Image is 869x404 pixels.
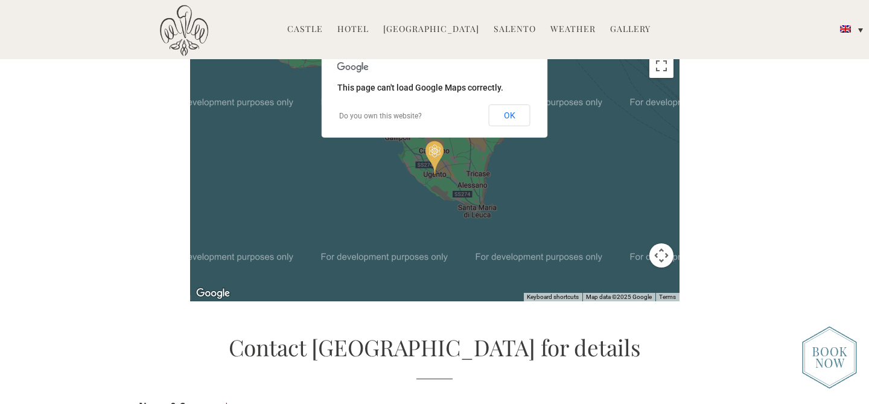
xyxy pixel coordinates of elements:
[383,23,479,37] a: [GEOGRAPHIC_DATA]
[586,293,652,300] span: Map data ©2025 Google
[649,243,673,268] button: Map camera controls
[337,23,369,37] a: Hotel
[425,141,444,175] div: Castello di Ugento
[287,23,323,37] a: Castle
[840,25,851,33] img: English
[802,326,857,389] img: new-booknow.png
[193,286,233,301] a: Open this area in Google Maps (opens a new window)
[139,332,730,379] h2: Contact [GEOGRAPHIC_DATA] for details
[160,5,208,56] img: Castello di Ugento
[550,23,596,37] a: Weather
[610,23,651,37] a: Gallery
[193,286,233,301] img: Google
[494,23,536,37] a: Salento
[659,293,676,300] a: Terms
[527,293,579,301] button: Keyboard shortcuts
